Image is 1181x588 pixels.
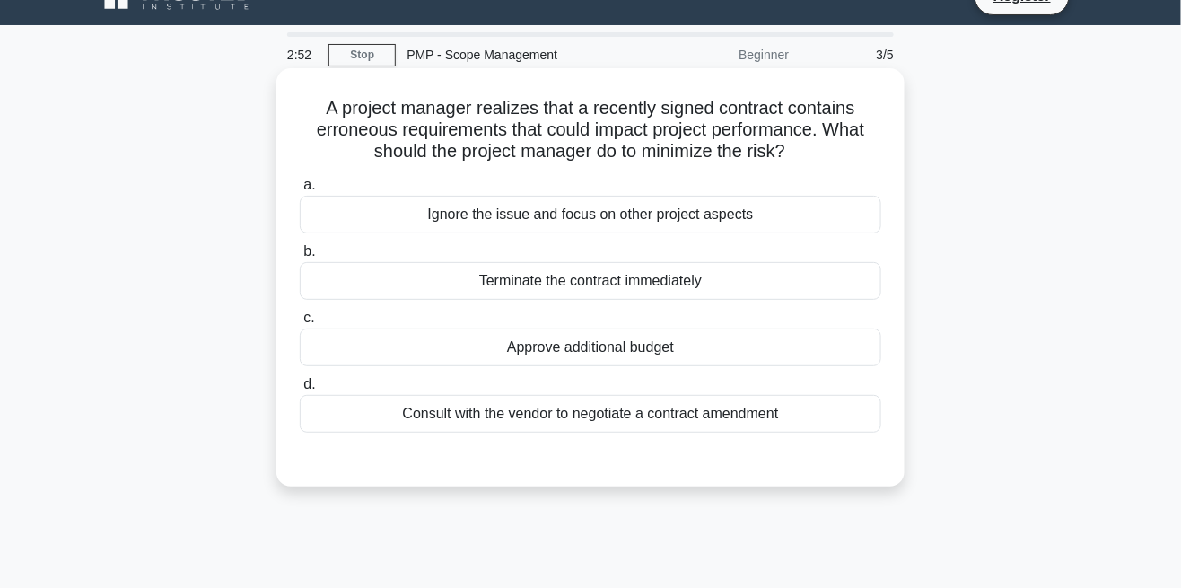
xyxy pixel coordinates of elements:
div: PMP - Scope Management [396,37,643,73]
span: d. [303,376,315,391]
div: Beginner [643,37,800,73]
div: Approve additional budget [300,329,881,366]
div: Terminate the contract immediately [300,262,881,300]
h5: A project manager realizes that a recently signed contract contains erroneous requirements that c... [298,97,883,163]
a: Stop [328,44,396,66]
div: Ignore the issue and focus on other project aspects [300,196,881,233]
span: a. [303,177,315,192]
div: Consult with the vendor to negotiate a contract amendment [300,395,881,433]
div: 3/5 [800,37,905,73]
div: 2:52 [276,37,328,73]
span: b. [303,243,315,259]
span: c. [303,310,314,325]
